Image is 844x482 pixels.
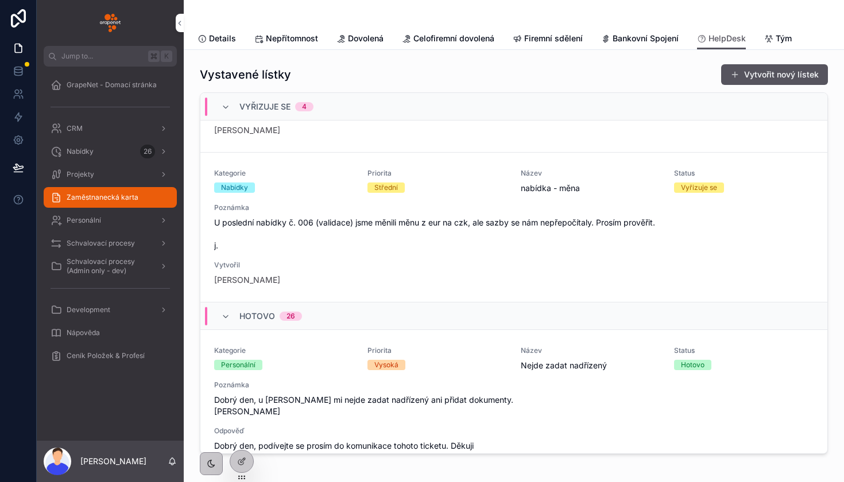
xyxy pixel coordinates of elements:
[348,33,384,44] span: Dovolená
[214,440,814,452] span: Dobrý den, podívejte se prosím do komunikace tohoto ticketu. Děkuji
[100,14,121,32] img: App logo
[239,101,291,112] span: Vyřizuje se
[214,169,354,178] span: Kategorie
[214,346,354,355] span: Kategorie
[200,153,827,302] a: KategorieNabídkyPrioritaStředníNázevnabídka - měnaStatusVyřizuje sePoznámkaU poslední nabídky č. ...
[44,210,177,231] a: Personální
[697,28,746,50] a: HelpDesk
[44,256,177,277] a: Schvalovací procesy (Admin only - dev)
[67,305,110,314] span: Development
[266,33,318,44] span: Nepřítomnost
[521,182,660,194] span: nabídka - měna
[67,80,157,90] span: GrapeNet - Domací stránka
[67,124,83,133] span: CRM
[44,75,177,95] a: GrapeNet - Domací stránka
[214,203,814,212] span: Poznámka
[44,345,177,366] a: Ceník Položek & Profesí
[209,33,236,44] span: Details
[601,28,679,51] a: Bankovní Spojení
[613,33,679,44] span: Bankovní Spojení
[287,312,295,321] div: 26
[44,300,177,320] a: Development
[764,28,792,51] a: Tým
[367,169,507,178] span: Priorita
[67,328,100,337] span: Nápověda
[67,257,150,275] span: Schvalovací procesy (Admin only - dev)
[140,145,155,158] div: 26
[524,33,583,44] span: Firemní sdělení
[44,46,177,67] button: Jump to...K
[221,182,248,193] div: Nabídky
[374,182,398,193] div: Střední
[44,118,177,139] a: CRM
[44,187,177,208] a: Zaměstnanecká karta
[61,52,144,61] span: Jump to...
[80,456,146,467] p: [PERSON_NAME]
[67,147,94,156] span: Nabídky
[674,346,814,355] span: Status
[214,380,814,390] span: Poznámka
[162,52,171,61] span: K
[214,274,280,286] a: [PERSON_NAME]
[67,170,94,179] span: Projekty
[214,394,814,417] span: Dobrý den, u [PERSON_NAME] mi nejde zadat nadřízený ani přidat dokumenty. [PERSON_NAME]
[198,28,236,51] a: Details
[521,360,660,371] span: Nejde zadat nadřízený
[67,193,138,202] span: Zaměstnanecká karta
[302,102,307,111] div: 4
[674,169,814,178] span: Status
[44,141,177,162] a: Nabídky26
[681,182,717,193] div: Vyřizuje se
[513,28,583,51] a: Firemní sdělení
[709,33,746,44] span: HelpDesk
[44,164,177,185] a: Projekty
[67,239,135,248] span: Schvalovací procesy
[239,310,275,322] span: Hotovo
[37,67,184,381] div: scrollable content
[214,261,354,270] span: Vytvořil
[214,125,280,136] a: [PERSON_NAME]
[67,351,145,360] span: Ceník Položek & Profesí
[254,28,318,51] a: Nepřítomnost
[221,360,255,370] div: Personální
[374,360,398,370] div: Vysoká
[214,217,814,251] span: U poslední nabídky č. 006 (validace) jsme měnili měnu z eur na czk, ale sazby se nám nepřepočítal...
[681,360,704,370] div: Hotovo
[721,64,828,85] button: Vytvořit nový lístek
[413,33,494,44] span: Celofiremní dovolená
[521,169,660,178] span: Název
[44,322,177,343] a: Nápověda
[67,216,101,225] span: Personální
[44,233,177,254] a: Schvalovací procesy
[402,28,494,51] a: Celofiremní dovolená
[214,426,814,436] span: Odpověď
[336,28,384,51] a: Dovolená
[776,33,792,44] span: Tým
[521,346,660,355] span: Název
[200,67,291,83] h1: Vystavené lístky
[367,346,507,355] span: Priorita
